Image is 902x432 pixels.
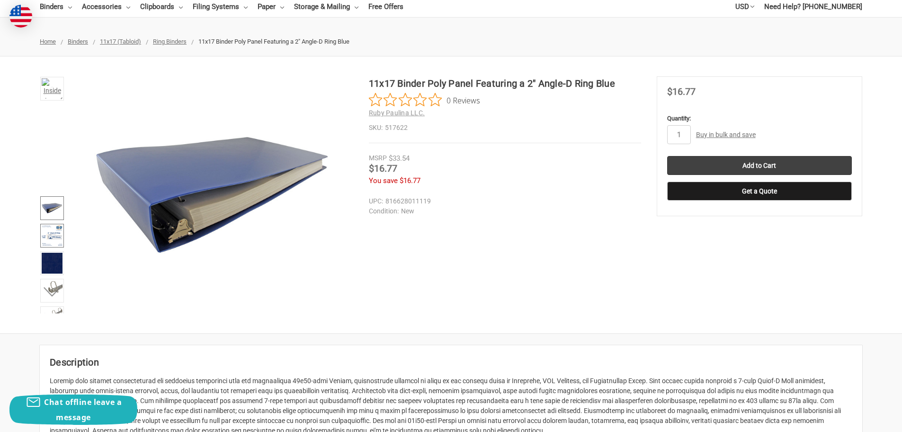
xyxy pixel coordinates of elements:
[9,395,137,425] button: Chat offline leave a message
[667,86,696,97] span: $16.77
[369,76,641,91] h1: 11x17 Binder Poly Panel Featuring a 2" Angle-D Ring Blue
[369,123,641,133] dd: 517622
[369,196,637,206] dd: 816628011119
[369,123,383,133] dt: SKU:
[42,280,63,294] img: Closeup of Ring Metal 2" Angle-D
[50,355,852,369] h2: Description
[400,176,420,185] span: $16.77
[153,38,187,45] a: Ring Binders
[42,78,63,99] img: Inside view of 11x17 Binder Poly Panel Featuring a 2" Angle-D Ring Blue
[369,109,425,117] a: Ruby Paulina LLC.
[38,81,67,100] button: Previous
[369,163,397,174] span: $16.77
[198,38,349,45] span: 11x17 Binder Poly Panel Featuring a 2" Angle-D Ring Blue
[9,5,32,28] img: duty and tax information for United States
[42,253,63,274] img: Swatch of Dark Blue Poly
[389,154,410,163] span: $33.54
[369,93,480,107] button: Rated 0 out of 5 stars from 0 reviews. Jump to reviews.
[42,225,63,246] img: Illustration of Spine 11x17 Binder 2" Poly
[38,282,67,301] button: Next
[696,131,756,138] a: Buy in bulk and save
[447,93,480,107] span: 0 Reviews
[667,156,852,175] input: Add to Cart
[42,308,63,322] img: 2" Angle-D Ring
[369,153,387,163] div: MSRP
[369,206,637,216] dd: New
[369,206,399,216] dt: Condition:
[42,198,63,219] img: 11x17 Binder Poly Panel Featuring a 2" Angle-D Ring Blue with paper
[68,38,88,45] a: Binders
[44,397,122,423] span: Chat offline leave a message
[369,196,383,206] dt: UPC:
[40,38,56,45] a: Home
[100,38,141,45] a: 11x17 (Tabloid)
[667,182,852,201] button: Get a Quote
[94,76,331,313] img: Inside view of 11x17 Binder Poly Panel Featuring a 2" Angle-D Ring Blue
[369,176,398,185] span: You save
[667,114,852,123] label: Quantity:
